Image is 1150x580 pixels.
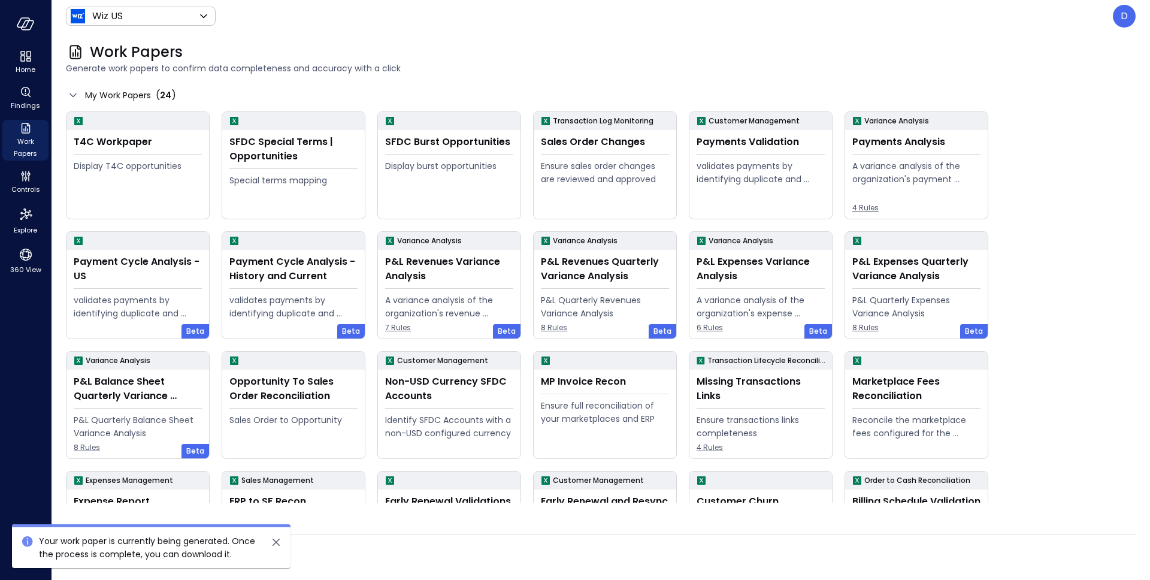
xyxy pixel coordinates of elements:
[14,224,37,236] span: Explore
[7,135,44,159] span: Work Papers
[541,494,669,523] div: Early Renewal and Resync Credit Memos
[541,135,669,149] div: Sales Order Changes
[553,235,618,247] p: Variance Analysis
[385,322,513,334] span: 7 Rules
[709,115,800,127] p: Customer Management
[397,355,488,367] p: Customer Management
[852,322,980,334] span: 8 Rules
[229,413,358,427] div: Sales Order to Opportunity
[74,294,202,320] div: validates payments by identifying duplicate and erroneous entries.
[39,535,255,560] span: Your work paper is currently being generated. Once the process is complete, you can download it.
[2,48,49,77] div: Home
[90,43,183,62] span: Work Papers
[241,475,314,487] p: Sales Management
[697,494,825,509] div: Customer Churn
[653,325,671,337] span: Beta
[2,120,49,161] div: Work Papers
[1113,5,1136,28] div: Dudu
[864,115,929,127] p: Variance Analysis
[697,135,825,149] div: Payments Validation
[707,355,827,367] p: Transaction Lifecycle Reconciliation
[541,255,669,283] div: P&L Revenues Quarterly Variance Analysis
[2,84,49,113] div: Findings
[541,399,669,425] div: Ensure full reconciliation of your marketplaces and ERP
[852,159,980,186] div: A variance analysis of the organization's payment transactions
[852,374,980,403] div: Marketplace Fees Reconciliation
[852,413,980,440] div: Reconcile the marketplace fees configured for the Opportunity to the actual fees being paid
[86,475,173,487] p: Expenses Management
[10,264,41,276] span: 360 View
[541,159,669,186] div: Ensure sales order changes are reviewed and approved
[74,442,202,454] span: 8 Rules
[852,135,980,149] div: Payments Analysis
[852,255,980,283] div: P&L Expenses Quarterly Variance Analysis
[74,255,202,283] div: Payment Cycle Analysis - US
[852,494,980,509] div: Billing Schedule Validation
[965,325,983,337] span: Beta
[697,413,825,440] div: Ensure transactions links completeness
[229,174,358,187] div: Special terms mapping
[86,355,150,367] p: Variance Analysis
[156,88,176,102] div: ( )
[11,183,40,195] span: Controls
[498,325,516,337] span: Beta
[397,235,462,247] p: Variance Analysis
[186,325,204,337] span: Beta
[697,442,825,454] span: 4 Rules
[385,413,513,440] div: Identify SFDC Accounts with a non-USD configured currency
[864,475,970,487] p: Order to Cash Reconciliation
[74,413,202,440] div: P&L Quarterly Balance Sheet Variance Analysis
[697,374,825,403] div: Missing Transactions Links
[809,325,827,337] span: Beta
[16,64,35,75] span: Home
[229,374,358,403] div: Opportunity To Sales Order Reconciliation
[269,535,283,549] button: close
[385,135,513,149] div: SFDC Burst Opportunities
[342,325,360,337] span: Beta
[229,294,358,320] div: validates payments by identifying duplicate and erroneous entries.
[92,9,123,23] p: Wiz US
[852,294,980,320] div: P&L Quarterly Expenses Variance Analysis
[697,255,825,283] div: P&L Expenses Variance Analysis
[229,494,358,509] div: ERP to SF Recon
[541,322,669,334] span: 8 Rules
[385,374,513,403] div: Non-USD Currency SFDC Accounts
[229,255,358,283] div: Payment Cycle Analysis - History and Current
[385,294,513,320] div: A variance analysis of the organization's revenue accounts
[385,255,513,283] div: P&L Revenues Variance Analysis
[160,89,171,101] span: 24
[1121,9,1128,23] p: D
[74,494,202,523] div: Expense Report Validation
[186,445,204,457] span: Beta
[2,244,49,277] div: 360 View
[66,62,1136,75] span: Generate work papers to confirm data completeness and accuracy with a click
[709,235,773,247] p: Variance Analysis
[74,374,202,403] div: P&L Balance Sheet Quarterly Variance Analysis
[85,89,151,102] span: My Work Papers
[385,159,513,173] div: Display burst opportunities
[2,204,49,237] div: Explore
[553,115,653,127] p: Transaction Log Monitoring
[553,475,644,487] p: Customer Management
[852,202,980,214] span: 4 Rules
[74,135,202,149] div: T4C Workpaper
[541,294,669,320] div: P&L Quarterly Revenues Variance Analysis
[2,168,49,197] div: Controls
[11,99,40,111] span: Findings
[74,159,202,173] div: Display T4C opportunities
[541,374,669,389] div: MP Invoice Recon
[229,135,358,164] div: SFDC Special Terms | Opportunities
[385,494,513,509] div: Early Renewal Validations
[697,294,825,320] div: A variance analysis of the organization's expense accounts
[71,9,85,23] img: Icon
[697,322,825,334] span: 6 Rules
[697,159,825,186] div: validates payments by identifying duplicate and erroneous entries.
